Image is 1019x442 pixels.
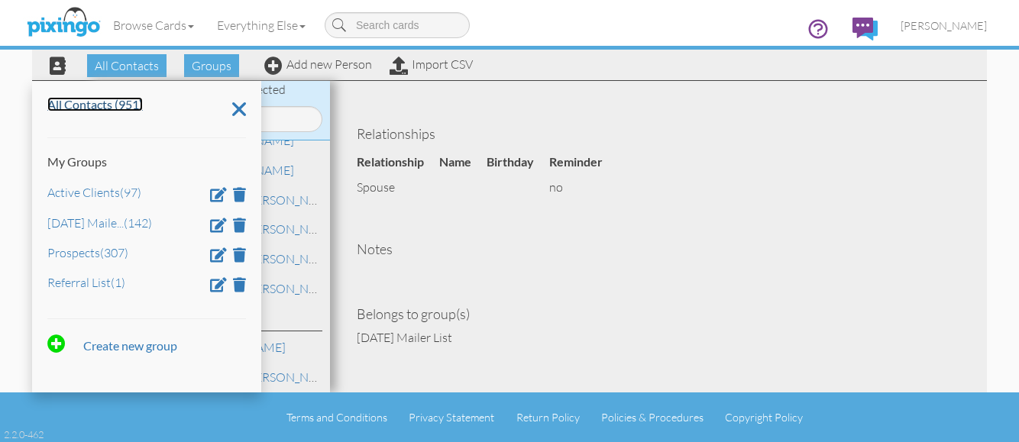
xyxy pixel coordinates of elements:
h4: Belongs to group(s) [357,307,960,322]
a: Referral List(1) [47,275,125,290]
a: Import CSV [390,56,473,72]
a: Copyright Policy [725,411,803,424]
h4: Relationships [357,127,960,142]
a: Active Clients(97) [47,185,141,200]
strong: My Groups [47,154,107,169]
a: Add new Person [264,56,372,72]
td: no [549,175,618,200]
div: 2.2.0-462 [4,427,44,441]
a: Prospects(307) [47,245,128,260]
a: [PERSON_NAME] [889,6,998,45]
th: Name [439,150,487,175]
a: All Contacts (951) [47,97,143,111]
a: Privacy Statement [409,411,494,424]
h4: Notes [357,242,960,257]
th: Reminder [549,150,618,175]
th: Birthday [487,150,549,175]
img: comments.svg [852,18,878,40]
strong: Create new group [83,338,177,353]
span: All Contacts [87,54,167,77]
span: Groups [184,54,239,77]
a: Policies & Procedures [601,411,704,424]
a: Create new group [47,338,177,353]
img: pixingo logo [23,4,104,42]
a: Terms and Conditions [286,411,387,424]
div: [DATE] Mailer List [357,329,960,347]
span: [PERSON_NAME] [901,19,987,32]
a: [DATE] Maile...(142) [47,215,152,230]
a: Return Policy [516,411,580,424]
input: Search cards [325,12,470,38]
span: ... [117,215,124,230]
a: Everything Else [205,6,317,44]
th: Relationship [357,150,439,175]
a: Browse Cards [102,6,205,44]
td: spouse [357,175,439,200]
